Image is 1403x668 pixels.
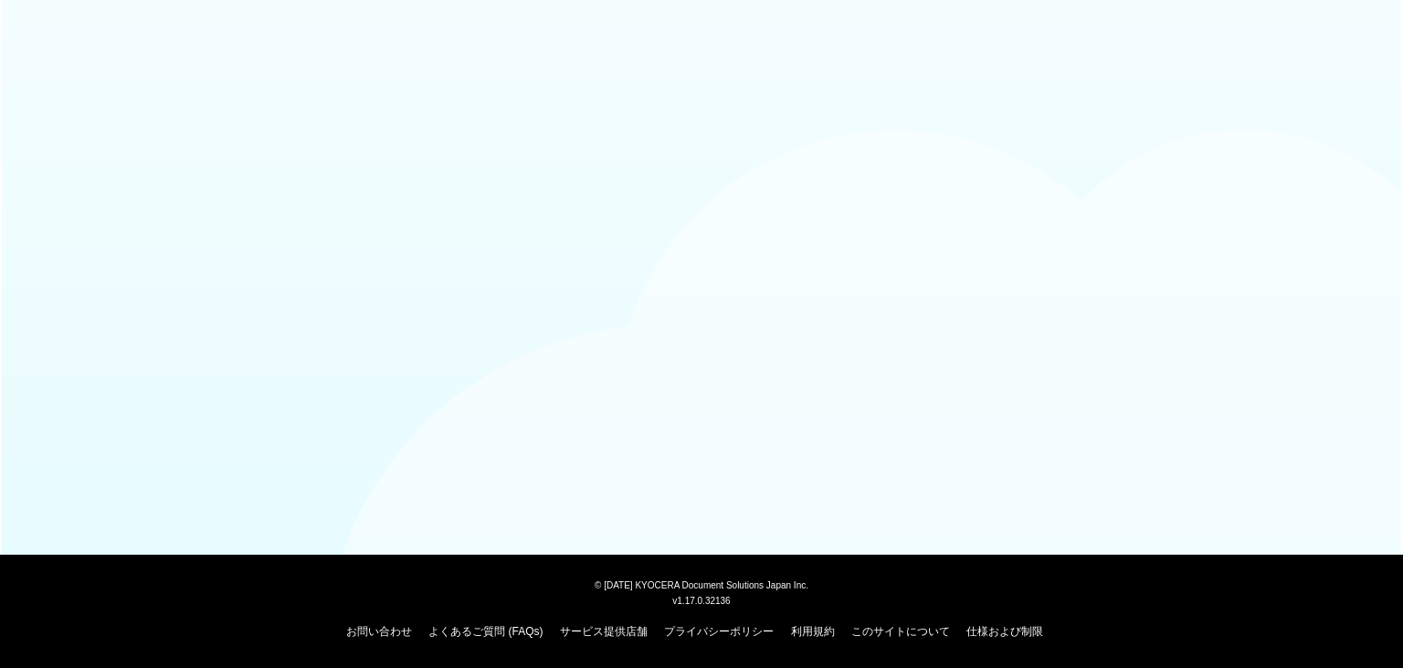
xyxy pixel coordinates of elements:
span: © [DATE] KYOCERA Document Solutions Japan Inc. [595,578,808,590]
a: サービス提供店舗 [560,625,648,638]
a: お問い合わせ [346,625,412,638]
a: 利用規約 [791,625,835,638]
a: プライバシーポリシー [664,625,774,638]
span: v1.17.0.32136 [672,595,730,606]
a: 仕様および制限 [966,625,1043,638]
a: このサイトについて [851,625,950,638]
a: よくあるご質問 (FAQs) [428,625,543,638]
